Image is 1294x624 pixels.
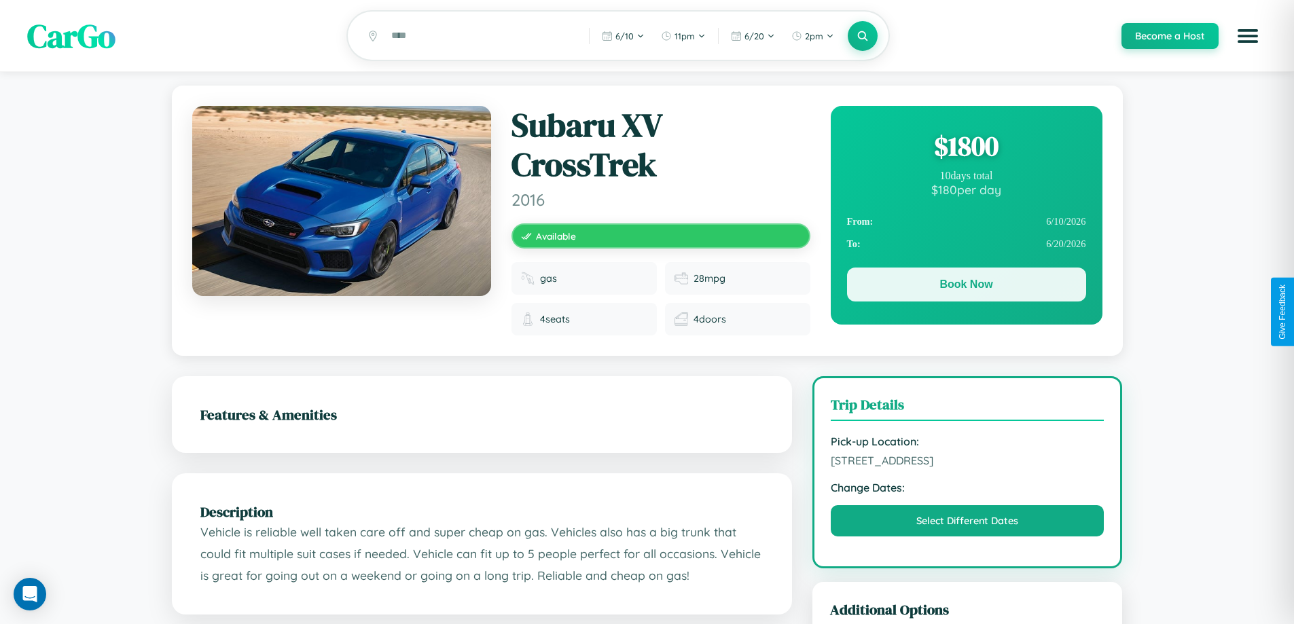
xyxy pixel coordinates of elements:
[14,578,46,610] div: Open Intercom Messenger
[847,210,1086,233] div: 6 / 10 / 2026
[200,405,763,424] h2: Features & Amenities
[830,600,1105,619] h3: Additional Options
[694,313,726,325] span: 4 doors
[540,313,570,325] span: 4 seats
[595,25,651,47] button: 6/10
[1229,17,1267,55] button: Open menu
[511,106,810,184] h1: Subaru XV CrossTrek
[27,14,115,58] span: CarGo
[536,230,576,242] span: Available
[831,481,1104,494] strong: Change Dates:
[540,272,557,285] span: gas
[694,272,725,285] span: 28 mpg
[831,454,1104,467] span: [STREET_ADDRESS]
[192,106,491,296] img: Subaru XV CrossTrek 2016
[847,268,1086,301] button: Book Now
[724,25,782,47] button: 6/20
[675,272,688,285] img: Fuel efficiency
[847,170,1086,182] div: 10 days total
[1121,23,1219,49] button: Become a Host
[847,238,861,250] strong: To:
[615,31,634,41] span: 6 / 10
[847,216,874,227] strong: From:
[831,394,1104,421] h3: Trip Details
[847,128,1086,164] div: $ 1800
[1278,285,1287,339] div: Give Feedback
[521,312,535,326] img: Seats
[511,189,810,210] span: 2016
[847,233,1086,255] div: 6 / 20 / 2026
[200,502,763,521] h2: Description
[847,182,1086,197] div: $ 180 per day
[831,505,1104,536] button: Select Different Dates
[654,25,713,47] button: 11pm
[805,31,823,41] span: 2pm
[744,31,764,41] span: 6 / 20
[521,272,535,285] img: Fuel type
[200,521,763,586] p: Vehicle is reliable well taken care off and super cheap on gas. Vehicles also has a big trunk tha...
[831,435,1104,448] strong: Pick-up Location:
[675,31,695,41] span: 11pm
[785,25,841,47] button: 2pm
[675,312,688,326] img: Doors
